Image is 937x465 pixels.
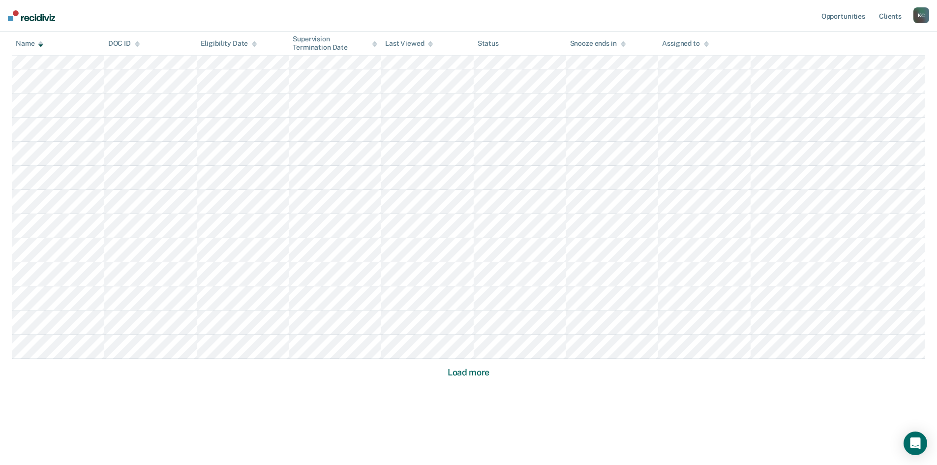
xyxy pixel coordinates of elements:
div: DOC ID [108,39,140,48]
img: Recidiviz [8,10,55,21]
div: Assigned to [662,39,708,48]
div: Eligibility Date [201,39,257,48]
div: Supervision Termination Date [293,35,377,52]
button: KC [913,7,929,23]
div: Last Viewed [385,39,433,48]
div: Open Intercom Messenger [904,432,927,455]
div: K C [913,7,929,23]
div: Name [16,39,43,48]
div: Status [478,39,499,48]
button: Load more [445,367,492,378]
div: Snooze ends in [570,39,626,48]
